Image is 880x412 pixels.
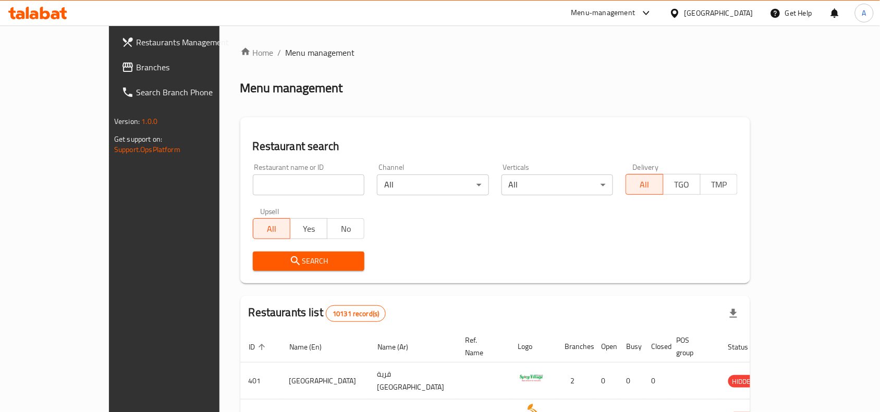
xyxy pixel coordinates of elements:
a: Home [240,46,274,59]
span: Menu management [286,46,355,59]
a: Support.OpsPlatform [114,143,180,156]
th: Open [593,331,618,363]
a: Branches [113,55,256,80]
td: [GEOGRAPHIC_DATA] [281,363,369,399]
td: قرية [GEOGRAPHIC_DATA] [369,363,457,399]
span: TGO [668,177,696,192]
span: HIDDEN [728,376,760,388]
h2: Menu management [240,80,343,96]
button: No [327,218,364,239]
a: Search Branch Phone [113,80,256,105]
span: A [862,7,866,19]
li: / [278,46,282,59]
div: HIDDEN [728,375,760,388]
td: 0 [618,363,643,399]
span: Version: [114,115,140,128]
td: 401 [240,363,281,399]
span: All [630,177,659,192]
th: Busy [618,331,643,363]
label: Upsell [260,208,279,215]
div: All [502,174,614,195]
td: 0 [593,363,618,399]
span: Yes [295,221,323,236]
th: Closed [643,331,668,363]
th: Branches [557,331,593,363]
div: Menu-management [571,7,635,19]
img: Spicy Village [518,366,544,392]
span: 1.0.0 [141,115,157,128]
span: Restaurants Management [136,36,248,48]
span: Search Branch Phone [136,86,248,98]
label: Delivery [633,164,659,171]
button: Yes [290,218,327,239]
span: ID [249,341,268,353]
div: All [377,174,489,195]
input: Search for restaurant name or ID.. [253,174,365,195]
span: Ref. Name [466,334,497,359]
div: Export file [721,301,746,326]
h2: Restaurant search [253,139,738,154]
button: Search [253,252,365,271]
button: TGO [663,174,701,195]
span: Name (Ar) [377,341,422,353]
span: Branches [136,61,248,73]
span: Search [261,255,357,268]
span: 10131 record(s) [326,309,385,319]
td: 2 [557,363,593,399]
span: POS group [677,334,707,359]
div: Total records count [326,305,386,322]
h2: Restaurants list [249,305,386,322]
span: All [258,221,286,236]
span: Name (En) [289,341,335,353]
button: All [626,174,663,195]
button: TMP [700,174,738,195]
span: TMP [705,177,734,192]
span: Status [728,341,762,353]
td: 0 [643,363,668,399]
span: Get support on: [114,132,162,146]
span: No [332,221,360,236]
div: [GEOGRAPHIC_DATA] [685,7,753,19]
button: All [253,218,290,239]
nav: breadcrumb [240,46,750,59]
th: Logo [510,331,557,363]
a: Restaurants Management [113,30,256,55]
